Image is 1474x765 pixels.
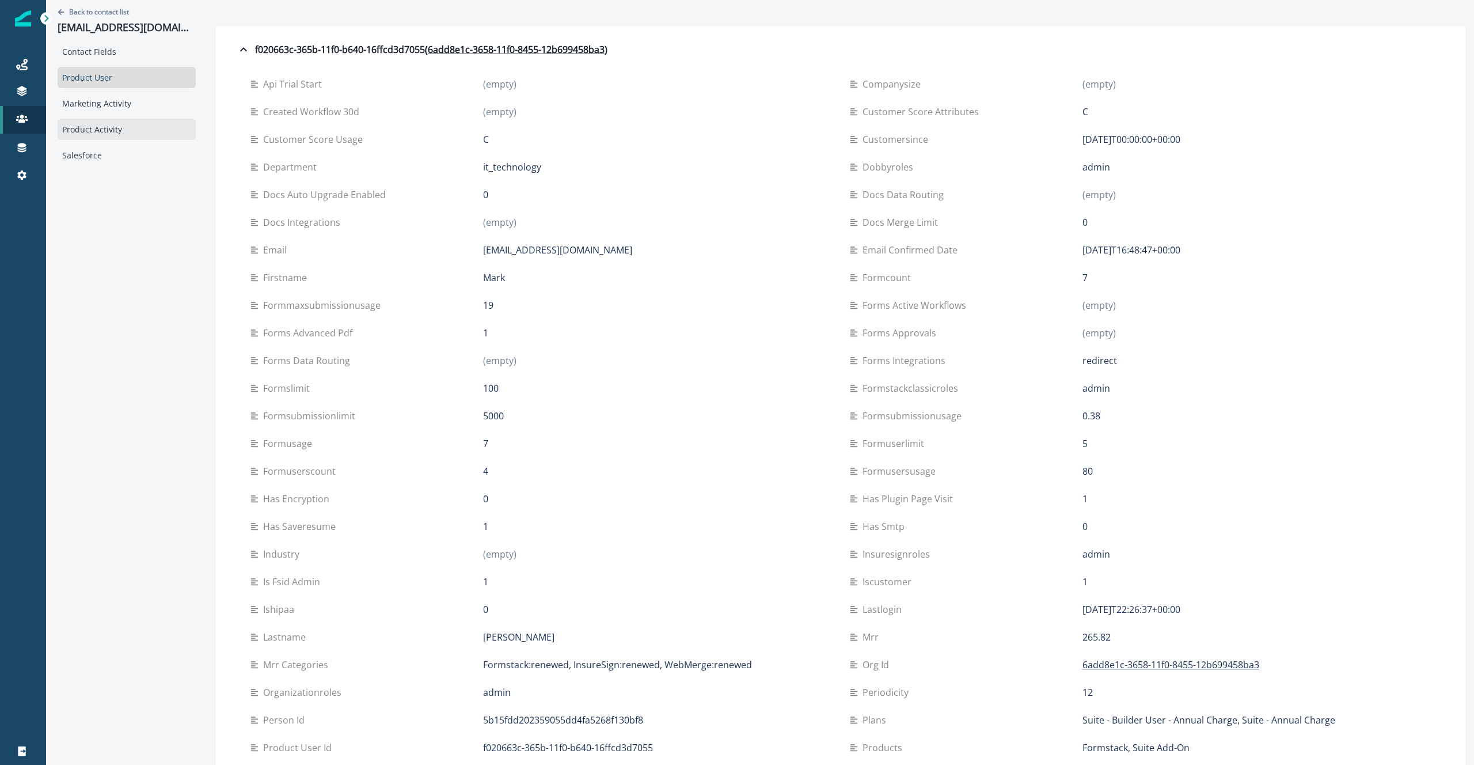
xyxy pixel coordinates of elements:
[1082,298,1116,312] p: (empty)
[483,713,643,727] p: 5b15fdd202359055dd4fa5268f130bf8
[1082,713,1335,727] p: Suite - Builder User - Annual Charge, Suite - Annual Charge
[1082,520,1088,533] p: 0
[263,409,360,423] p: Formsubmissionlimit
[863,160,918,174] p: Dobbyroles
[263,575,325,589] p: Is fsid admin
[483,741,653,755] p: f020663c-365b-11f0-b640-16ffcd3d7055
[483,77,516,91] p: (empty)
[237,43,607,56] div: f020663c-365b-11f0-b640-16ffcd3d7055
[263,630,310,644] p: Lastname
[483,160,541,174] p: it_technology
[863,77,925,91] p: Companysize
[863,464,940,478] p: Formusersusage
[483,132,489,146] p: C
[483,437,488,450] p: 7
[863,492,958,506] p: Has plugin page visit
[263,298,385,312] p: Formmaxsubmissionusage
[863,326,941,340] p: Forms approvals
[863,409,966,423] p: Formsubmissionusage
[1082,547,1110,561] p: admin
[1082,630,1111,644] p: 265.82
[863,741,907,755] p: Products
[227,38,1454,61] button: f020663c-365b-11f0-b640-16ffcd3d7055(6add8e1c-3658-11f0-8455-12b699458ba3)
[483,603,488,616] p: 0
[425,43,428,56] p: (
[263,464,340,478] p: Formuserscount
[483,686,511,699] p: admin
[1082,492,1088,506] p: 1
[483,575,488,589] p: 1
[1082,105,1088,119] p: C
[263,160,321,174] p: Department
[263,215,345,229] p: Docs integrations
[863,271,915,285] p: Formcount
[58,119,196,140] div: Product Activity
[1082,686,1093,699] p: 12
[58,41,196,62] div: Contact Fields
[1082,326,1116,340] p: (empty)
[863,132,933,146] p: Customersince
[483,409,504,423] p: 5000
[863,298,971,312] p: Forms active workflows
[58,7,129,17] button: Go back
[863,381,963,395] p: Formstackclassicroles
[863,437,929,450] p: Formuserlimit
[863,520,909,533] p: Has smtp
[263,188,390,202] p: Docs auto upgrade enabled
[863,658,894,672] p: Org id
[483,105,516,119] p: (empty)
[863,630,883,644] p: Mrr
[863,243,962,257] p: Email confirmed date
[483,243,632,257] p: [EMAIL_ADDRESS][DOMAIN_NAME]
[1082,658,1259,672] p: 6add8e1c-3658-11f0-8455-12b699458ba3
[263,658,333,672] p: Mrr categories
[263,741,336,755] p: Product user id
[1082,354,1117,368] p: redirect
[1082,381,1110,395] p: admin
[1082,271,1088,285] p: 7
[863,188,948,202] p: Docs data routing
[863,354,950,368] p: Forms integrations
[1082,188,1116,202] p: (empty)
[58,145,196,166] div: Salesforce
[58,93,196,114] div: Marketing Activity
[263,326,357,340] p: Forms advanced pdf
[58,67,196,88] div: Product User
[483,381,499,395] p: 100
[605,43,607,56] p: )
[1082,575,1088,589] p: 1
[263,77,326,91] p: Api trial start
[483,215,516,229] p: (empty)
[263,713,309,727] p: Person id
[1082,243,1180,257] p: [DATE]T16:48:47+00:00
[1082,77,1116,91] p: (empty)
[1082,464,1093,478] p: 80
[1082,215,1088,229] p: 0
[263,603,299,616] p: Ishipaa
[263,686,346,699] p: Organizationroles
[483,298,493,312] p: 19
[263,437,317,450] p: Formusage
[483,658,752,672] p: Formstack:renewed, InsureSign:renewed, WebMerge:renewed
[15,10,31,26] img: Inflection
[483,326,488,340] p: 1
[1082,132,1180,146] p: [DATE]T00:00:00+00:00
[263,492,334,506] p: Has encryption
[483,464,488,478] p: 4
[483,547,516,561] p: (empty)
[1082,409,1100,423] p: 0.38
[863,686,913,699] p: Periodicity
[1082,603,1180,616] p: [DATE]T22:26:37+00:00
[263,520,340,533] p: Has saveresume
[428,43,605,56] u: 6add8e1c-3658-11f0-8455-12b699458ba3
[863,603,906,616] p: Lastlogin
[483,354,516,368] p: (empty)
[863,575,916,589] p: Iscustomer
[263,105,364,119] p: Created workflow 30d
[58,21,196,34] p: [EMAIL_ADDRESS][DOMAIN_NAME]
[69,7,129,17] p: Back to contact list
[483,492,488,506] p: 0
[1082,741,1190,755] p: Formstack, Suite Add-On
[863,547,934,561] p: Insuresignroles
[263,547,304,561] p: Industry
